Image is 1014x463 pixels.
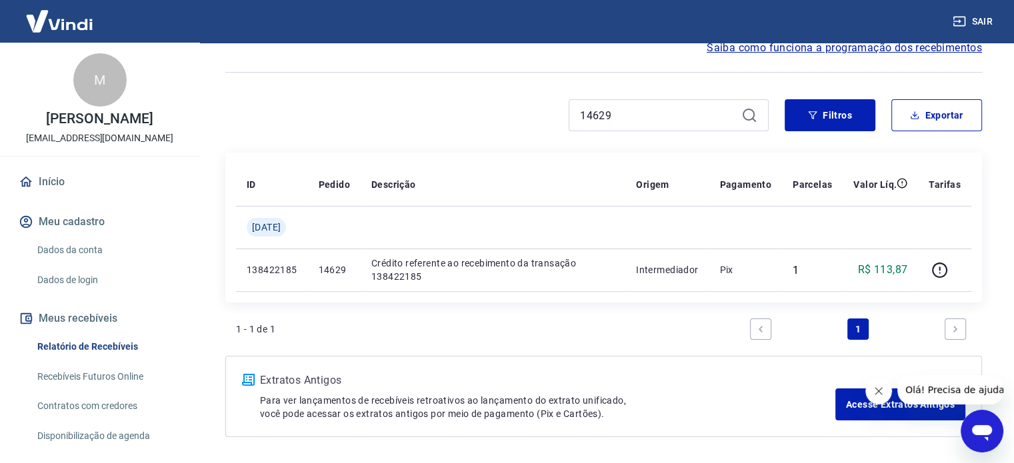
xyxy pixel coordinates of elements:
[929,178,961,191] p: Tarifas
[252,221,281,234] span: [DATE]
[8,9,112,20] span: Olá! Precisa de ajuda?
[73,53,127,107] div: M
[707,40,982,56] a: Saiba como funciona a programação dos recebimentos
[891,99,982,131] button: Exportar
[32,236,183,264] a: Dados da conta
[16,304,183,333] button: Meus recebíveis
[319,178,350,191] p: Pedido
[242,374,255,386] img: ícone
[793,178,832,191] p: Parcelas
[32,333,183,360] a: Relatório de Recebíveis
[636,178,669,191] p: Origem
[247,263,297,276] p: 138422185
[897,375,1003,404] iframe: Mensagem da empresa
[865,378,892,404] iframe: Fechar mensagem
[236,322,275,336] p: 1 - 1 de 1
[260,394,835,420] p: Para ver lançamentos de recebíveis retroativos ao lançamento do extrato unificado, você pode aces...
[745,313,971,345] ul: Pagination
[847,318,869,340] a: Page 1 is your current page
[16,167,183,197] a: Início
[371,178,416,191] p: Descrição
[32,422,183,450] a: Disponibilização de agenda
[247,178,256,191] p: ID
[719,178,771,191] p: Pagamento
[26,131,173,145] p: [EMAIL_ADDRESS][DOMAIN_NAME]
[945,318,966,340] a: Next page
[16,207,183,236] button: Meu cadastro
[785,99,875,131] button: Filtros
[750,318,771,340] a: Previous page
[835,388,965,420] a: Acesse Extratos Antigos
[853,178,897,191] p: Valor Líq.
[319,263,350,276] p: 14629
[950,9,998,34] button: Sair
[32,266,183,294] a: Dados de login
[636,263,698,276] p: Intermediador
[260,372,835,388] p: Extratos Antigos
[719,263,771,276] p: Pix
[371,256,615,283] p: Crédito referente ao recebimento da transação 138422185
[32,392,183,420] a: Contratos com credores
[858,262,908,278] p: R$ 113,87
[793,264,832,276] div: 1
[32,363,183,390] a: Recebíveis Futuros Online
[46,112,153,126] p: [PERSON_NAME]
[580,105,736,125] input: Busque pelo número do pedido
[16,1,103,41] img: Vindi
[961,410,1003,452] iframe: Botão para abrir a janela de mensagens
